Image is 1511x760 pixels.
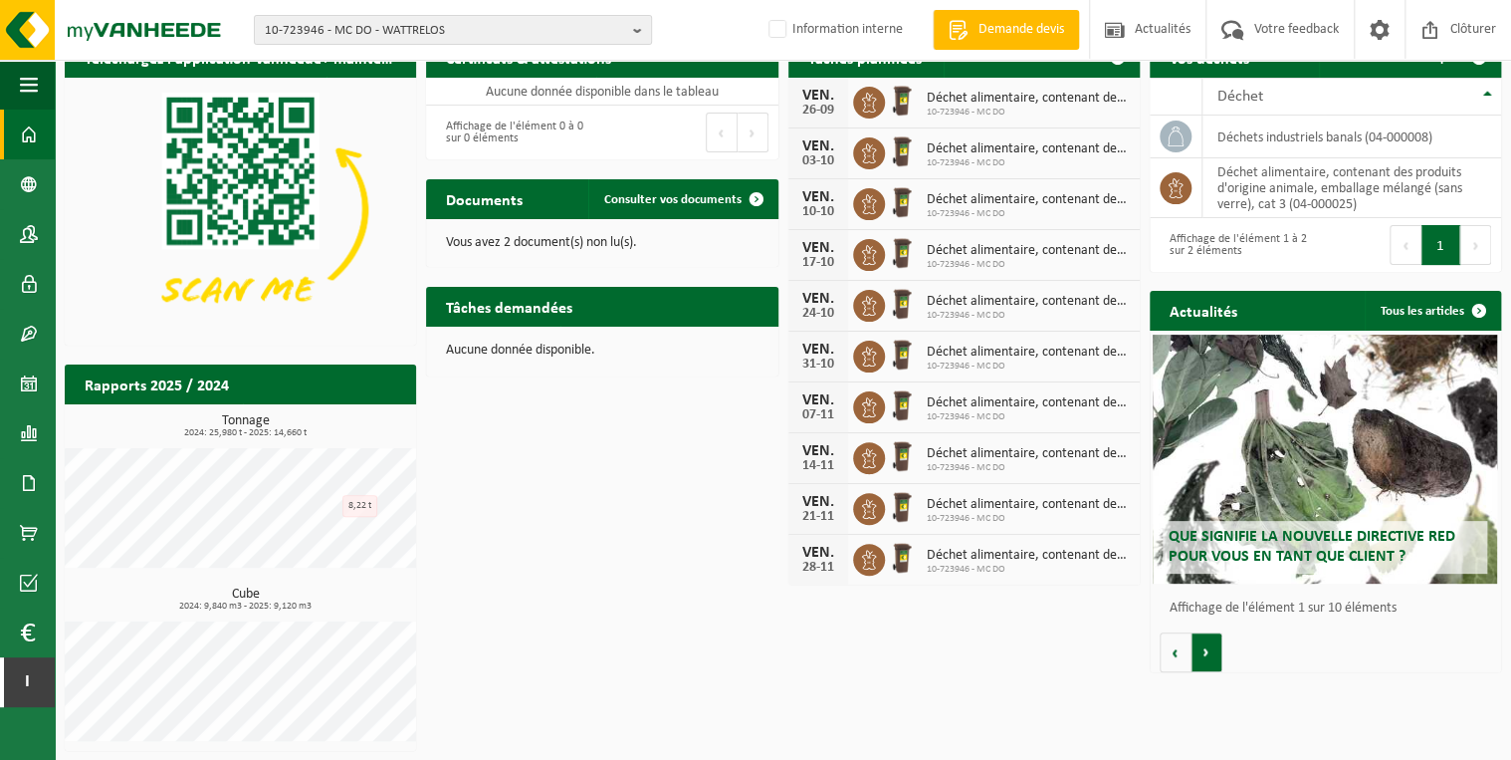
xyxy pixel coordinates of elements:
div: VEN. [798,291,838,307]
div: 17-10 [798,256,838,270]
span: 10-723946 - MC DO [927,462,1130,474]
span: 10-723946 - MC DO [927,107,1130,119]
div: VEN. [798,494,838,510]
button: Volgende [1191,633,1222,672]
button: 1 [1421,225,1460,265]
p: Vous avez 2 document(s) non lu(s). [446,236,757,250]
div: VEN. [798,189,838,205]
h2: Documents [426,179,542,218]
span: 10-723946 - MC DO [927,411,1130,423]
span: Déchet alimentaire, contenant des produits d'origine animale, emballage mélangé ... [927,294,1130,310]
span: Déchet alimentaire, contenant des produits d'origine animale, emballage mélangé ... [927,192,1130,208]
span: Déchet alimentaire, contenant des produits d'origine animale, emballage mélangé ... [927,548,1130,564]
div: VEN. [798,88,838,104]
td: Aucune donnée disponible dans le tableau [426,78,777,106]
h3: Cube [75,588,416,612]
span: Déchet alimentaire, contenant des produits d'origine animale, emballage mélangé ... [927,243,1130,259]
img: WB-0240-HPE-BN-01 [885,134,919,168]
img: WB-0240-HPE-BN-01 [885,541,919,575]
span: Déchet alimentaire, contenant des produits d'origine animale, emballage mélangé ... [927,91,1130,107]
span: 2024: 25,980 t - 2025: 14,660 t [75,428,416,438]
span: Demande devis [973,20,1069,40]
span: 10-723946 - MC DO [927,157,1130,169]
div: Affichage de l'élément 1 à 2 sur 2 éléments [1160,223,1316,267]
h3: Tonnage [75,414,416,438]
div: VEN. [798,443,838,459]
div: Affichage de l'élément 0 à 0 sur 0 éléments [436,111,592,154]
div: 31-10 [798,358,838,372]
a: Que signifie la nouvelle directive RED pour vous en tant que client ? [1153,335,1497,584]
td: déchet alimentaire, contenant des produits d'origine animale, emballage mélangé (sans verre), cat... [1202,158,1501,218]
a: Demande devis [933,10,1079,50]
span: 2024: 9,840 m3 - 2025: 9,120 m3 [75,602,416,612]
p: Affichage de l'élément 1 sur 10 éléments [1170,602,1491,616]
h2: Actualités [1150,291,1257,330]
td: déchets industriels banals (04-000008) [1202,116,1501,158]
a: Consulter les rapports [243,403,414,443]
div: VEN. [798,342,838,358]
img: WB-0240-HPE-BN-01 [885,338,919,372]
p: Aucune donnée disponible. [446,344,757,358]
span: I [20,657,35,707]
span: Déchet alimentaire, contenant des produits d'origine animale, emballage mélangé ... [927,345,1130,361]
span: 10-723946 - MC DO [927,208,1130,220]
button: Next [738,113,768,152]
button: Previous [706,113,738,152]
span: 10-723946 - MC DO [927,310,1130,322]
img: WB-0240-HPE-BN-01 [885,185,919,219]
button: Previous [1390,225,1421,265]
button: Next [1460,225,1491,265]
h2: Tâches demandées [426,287,592,326]
span: 10-723946 - MC DO [927,361,1130,373]
div: 21-11 [798,510,838,524]
div: 03-10 [798,154,838,168]
span: Déchet alimentaire, contenant des produits d'origine animale, emballage mélangé ... [927,395,1130,411]
span: Déchet alimentaire, contenant des produits d'origine animale, emballage mélangé ... [927,497,1130,513]
div: 07-11 [798,408,838,422]
img: WB-0240-HPE-BN-01 [885,236,919,270]
span: Déchet [1217,89,1263,105]
div: VEN. [798,138,838,154]
h2: Rapports 2025 / 2024 [65,365,249,403]
div: 8,22 t [342,495,377,517]
span: 10-723946 - MC DO [927,259,1130,271]
a: Tous les articles [1365,291,1499,331]
span: Que signifie la nouvelle directive RED pour vous en tant que client ? [1168,529,1454,564]
span: Consulter vos documents [604,193,742,206]
label: Information interne [764,15,903,45]
img: WB-0240-HPE-BN-01 [885,439,919,473]
span: 10-723946 - MC DO - WATTRELOS [265,16,625,46]
div: 26-09 [798,104,838,118]
div: VEN. [798,240,838,256]
img: WB-0240-HPE-BN-01 [885,84,919,118]
span: Déchet alimentaire, contenant des produits d'origine animale, emballage mélangé ... [927,446,1130,462]
a: Consulter vos documents [588,179,776,219]
span: Déchet alimentaire, contenant des produits d'origine animale, emballage mélangé ... [927,141,1130,157]
img: Download de VHEPlus App [65,78,416,342]
span: 10-723946 - MC DO [927,564,1130,576]
button: 10-723946 - MC DO - WATTRELOS [254,15,652,45]
div: VEN. [798,545,838,561]
div: 14-11 [798,459,838,473]
div: VEN. [798,392,838,408]
img: WB-0240-HPE-BN-01 [885,388,919,422]
div: 28-11 [798,561,838,575]
img: WB-0240-HPE-BN-01 [885,287,919,321]
div: 24-10 [798,307,838,321]
img: WB-0240-HPE-BN-01 [885,490,919,524]
button: Vorige [1160,633,1191,672]
div: 10-10 [798,205,838,219]
span: 10-723946 - MC DO [927,513,1130,525]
